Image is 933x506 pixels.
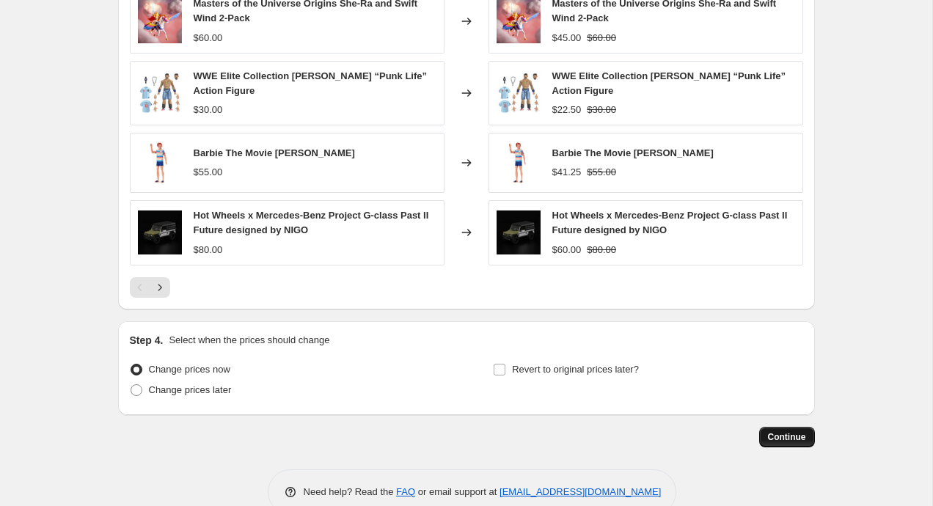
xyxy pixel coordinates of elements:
img: b6hsudjzhggkzzwt9oru_80x.jpg [497,71,541,115]
img: w7xsthk7bvcosy4ze3sh_80x.jpg [497,141,541,185]
span: WWE Elite Collection [PERSON_NAME] “Punk Life” Action Figure [552,70,786,96]
span: Continue [768,431,806,443]
span: Hot Wheels x Mercedes-Benz Project G-class Past II Future designed by NIGO [194,210,429,235]
span: or email support at [415,486,500,497]
strike: $80.00 [587,243,616,257]
button: Continue [759,427,815,447]
div: $60.00 [552,243,582,257]
a: [EMAIL_ADDRESS][DOMAIN_NAME] [500,486,661,497]
a: FAQ [396,486,415,497]
span: WWE Elite Collection [PERSON_NAME] “Punk Life” Action Figure [194,70,428,96]
div: $22.50 [552,103,582,117]
span: Change prices now [149,364,230,375]
div: $45.00 [552,31,582,45]
strike: $30.00 [587,103,616,117]
span: Barbie The Movie [PERSON_NAME] [552,147,714,158]
strike: $55.00 [587,165,616,180]
div: $30.00 [194,103,223,117]
div: $80.00 [194,243,223,257]
span: Revert to original prices later? [512,364,639,375]
strike: $60.00 [587,31,616,45]
span: Change prices later [149,384,232,395]
span: Need help? Read the [304,486,397,497]
img: b6hsudjzhggkzzwt9oru_80x.jpg [138,71,182,115]
div: $60.00 [194,31,223,45]
h2: Step 4. [130,333,164,348]
img: vtjxjn3dpyu2j95ub724_80x.jpg [138,210,182,254]
img: w7xsthk7bvcosy4ze3sh_80x.jpg [138,141,182,185]
div: $55.00 [194,165,223,180]
nav: Pagination [130,277,170,298]
button: Next [150,277,170,298]
span: Hot Wheels x Mercedes-Benz Project G-class Past II Future designed by NIGO [552,210,788,235]
img: vtjxjn3dpyu2j95ub724_80x.jpg [497,210,541,254]
div: $41.25 [552,165,582,180]
span: Barbie The Movie [PERSON_NAME] [194,147,355,158]
p: Select when the prices should change [169,333,329,348]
